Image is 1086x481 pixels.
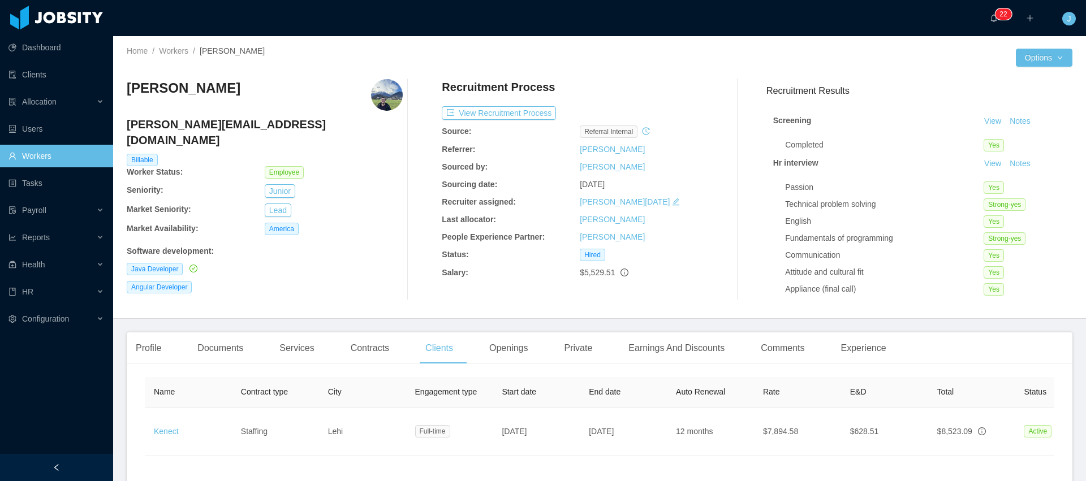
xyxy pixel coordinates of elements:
button: Lead [265,203,291,217]
span: Yes [984,266,1004,279]
div: Earnings And Discounts [619,332,734,364]
i: icon: bell [990,14,998,22]
div: Clients [416,332,462,364]
span: / [193,46,195,55]
span: Billable [127,154,158,166]
a: [PERSON_NAME] [580,215,645,224]
b: People Experience Partner: [442,232,545,241]
span: Reports [22,233,50,242]
span: Start date [502,387,536,396]
div: Profile [127,332,170,364]
i: icon: file-protect [8,206,16,214]
span: End date [589,387,620,396]
span: Name [154,387,175,396]
a: [PERSON_NAME] [580,162,645,171]
td: Lehi [319,408,406,456]
span: Full-time [415,425,450,437]
span: America [265,223,299,235]
a: Workers [159,46,188,55]
button: icon: exportView Recruitment Process [442,106,556,120]
span: Strong-yes [984,198,1025,211]
span: Total [937,387,954,396]
button: Notes [1005,115,1035,128]
a: Home [127,46,148,55]
a: icon: userWorkers [8,145,104,167]
i: icon: medicine-box [8,261,16,268]
span: City [328,387,342,396]
h4: Recruitment Process [442,79,555,95]
a: icon: profileTasks [8,172,104,194]
h3: Recruitment Results [766,84,1072,98]
span: Hired [580,249,605,261]
a: View [980,159,1005,168]
h4: [PERSON_NAME][EMAIL_ADDRESS][DOMAIN_NAME] [127,116,403,148]
span: Contract type [241,387,288,396]
span: Yes [984,181,1004,194]
a: icon: robotUsers [8,118,104,140]
div: Contracts [342,332,398,364]
sup: 22 [995,8,1011,20]
b: Salary: [442,268,468,277]
span: Angular Developer [127,281,192,293]
span: Java Developer [127,263,183,275]
b: Source: [442,127,471,136]
span: Yes [984,283,1004,296]
span: Referral internal [580,125,637,138]
a: icon: check-circle [187,264,197,273]
span: [DATE] [589,427,614,436]
span: Strong-yes [984,232,1025,245]
span: HR [22,287,33,296]
div: Passion [785,181,984,193]
div: Private [555,332,602,364]
p: 2 [1003,8,1007,20]
span: Yes [984,249,1004,262]
a: [PERSON_NAME] [580,232,645,241]
span: [PERSON_NAME] [200,46,265,55]
i: icon: edit [672,198,680,206]
a: icon: pie-chartDashboard [8,36,104,59]
b: Seniority: [127,185,163,194]
span: Configuration [22,314,69,323]
b: Market Availability: [127,224,199,233]
div: Fundamentals of programming [785,232,984,244]
span: J [1067,12,1071,25]
b: Software development : [127,246,214,255]
span: Payroll [22,206,46,215]
span: Allocation [22,97,57,106]
span: $5,529.51 [580,268,615,277]
a: View [980,116,1005,125]
td: $7,894.58 [754,408,841,456]
div: Attitude and cultural fit [785,266,984,278]
i: icon: check-circle [189,265,197,272]
div: Completed [785,139,984,151]
a: icon: exportView Recruitment Process [442,109,556,118]
span: Active [1024,425,1051,437]
span: Yes [984,139,1004,151]
button: Optionsicon: down [1016,49,1072,67]
a: icon: auditClients [8,63,104,86]
i: icon: history [642,127,650,135]
span: Engagement type [415,387,477,396]
h3: [PERSON_NAME] [127,79,240,97]
button: Junior [265,184,295,198]
span: E&D [850,387,867,396]
b: Sourced by: [442,162,488,171]
div: English [785,215,984,227]
p: 2 [999,8,1003,20]
div: Services [270,332,323,364]
span: Health [22,260,45,269]
i: icon: book [8,288,16,296]
b: Last allocator: [442,215,496,224]
span: info-circle [620,268,628,276]
span: Employee [265,166,304,179]
span: Staffing [241,427,268,436]
div: Openings [480,332,537,364]
i: icon: solution [8,98,16,106]
div: Appliance (final call) [785,283,984,295]
a: [PERSON_NAME] [580,145,645,154]
span: Yes [984,215,1004,228]
div: Experience [832,332,895,364]
span: [DATE] [502,427,527,436]
div: Comments [752,332,813,364]
strong: Hr interview [773,158,818,167]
